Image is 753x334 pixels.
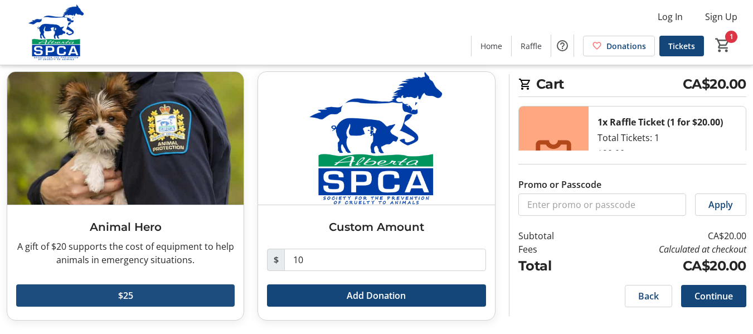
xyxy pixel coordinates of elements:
[584,243,746,256] td: Calculated at checkout
[518,243,585,256] td: Fees
[512,36,551,56] a: Raffle
[267,249,285,271] span: $
[518,178,601,191] label: Promo or Passcode
[597,115,723,129] div: 1x Raffle Ticket (1 for $20.00)
[694,289,733,303] span: Continue
[7,4,106,60] img: Alberta SPCA's Logo
[347,289,406,302] span: Add Donation
[480,40,502,52] span: Home
[695,193,746,216] button: Apply
[638,289,659,303] span: Back
[668,40,695,52] span: Tickets
[659,36,704,56] a: Tickets
[597,147,625,160] div: $20.00
[696,8,746,26] button: Sign Up
[518,74,746,97] h2: Cart
[705,10,737,23] span: Sign Up
[518,193,686,216] input: Enter promo or passcode
[267,284,485,307] button: Add Donation
[589,107,746,218] div: Total Tickets: 1
[16,240,235,267] div: A gift of $20 supports the cost of equipment to help animals in emergency situations.
[16,284,235,307] button: $25
[472,36,511,56] a: Home
[7,72,244,205] img: Animal Hero
[258,72,494,205] img: Custom Amount
[16,219,235,235] h3: Animal Hero
[584,229,746,243] td: CA$20.00
[625,285,672,307] button: Back
[267,219,485,235] h3: Custom Amount
[649,8,692,26] button: Log In
[681,285,746,307] button: Continue
[521,40,542,52] span: Raffle
[683,74,746,94] span: CA$20.00
[518,256,585,276] td: Total
[658,10,683,23] span: Log In
[713,35,733,55] button: Cart
[284,249,485,271] input: Donation Amount
[551,35,574,57] button: Help
[583,36,655,56] a: Donations
[606,40,646,52] span: Donations
[518,229,585,243] td: Subtotal
[118,289,133,302] span: $25
[584,256,746,276] td: CA$20.00
[708,198,733,211] span: Apply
